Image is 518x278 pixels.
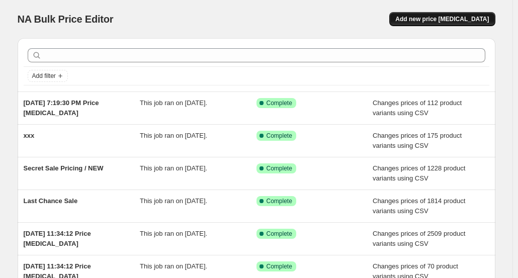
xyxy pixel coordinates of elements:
[267,197,292,205] span: Complete
[28,70,68,82] button: Add filter
[373,132,462,149] span: Changes prices of 175 product variants using CSV
[24,230,91,247] span: [DATE] 11:34:12 Price [MEDICAL_DATA]
[18,14,114,25] span: NA Bulk Price Editor
[267,99,292,107] span: Complete
[140,230,207,237] span: This job ran on [DATE].
[140,99,207,107] span: This job ran on [DATE].
[24,164,104,172] span: Secret Sale Pricing / NEW
[140,164,207,172] span: This job ran on [DATE].
[373,164,465,182] span: Changes prices of 1228 product variants using CSV
[24,132,35,139] span: xxx
[32,72,56,80] span: Add filter
[267,230,292,238] span: Complete
[140,197,207,205] span: This job ran on [DATE].
[267,164,292,172] span: Complete
[389,12,495,26] button: Add new price [MEDICAL_DATA]
[24,197,78,205] span: Last Chance Sale
[140,132,207,139] span: This job ran on [DATE].
[24,99,99,117] span: [DATE] 7:19:30 PM Price [MEDICAL_DATA]
[267,262,292,270] span: Complete
[373,99,462,117] span: Changes prices of 112 product variants using CSV
[373,197,465,215] span: Changes prices of 1814 product variants using CSV
[373,230,465,247] span: Changes prices of 2509 product variants using CSV
[395,15,489,23] span: Add new price [MEDICAL_DATA]
[267,132,292,140] span: Complete
[140,262,207,270] span: This job ran on [DATE].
